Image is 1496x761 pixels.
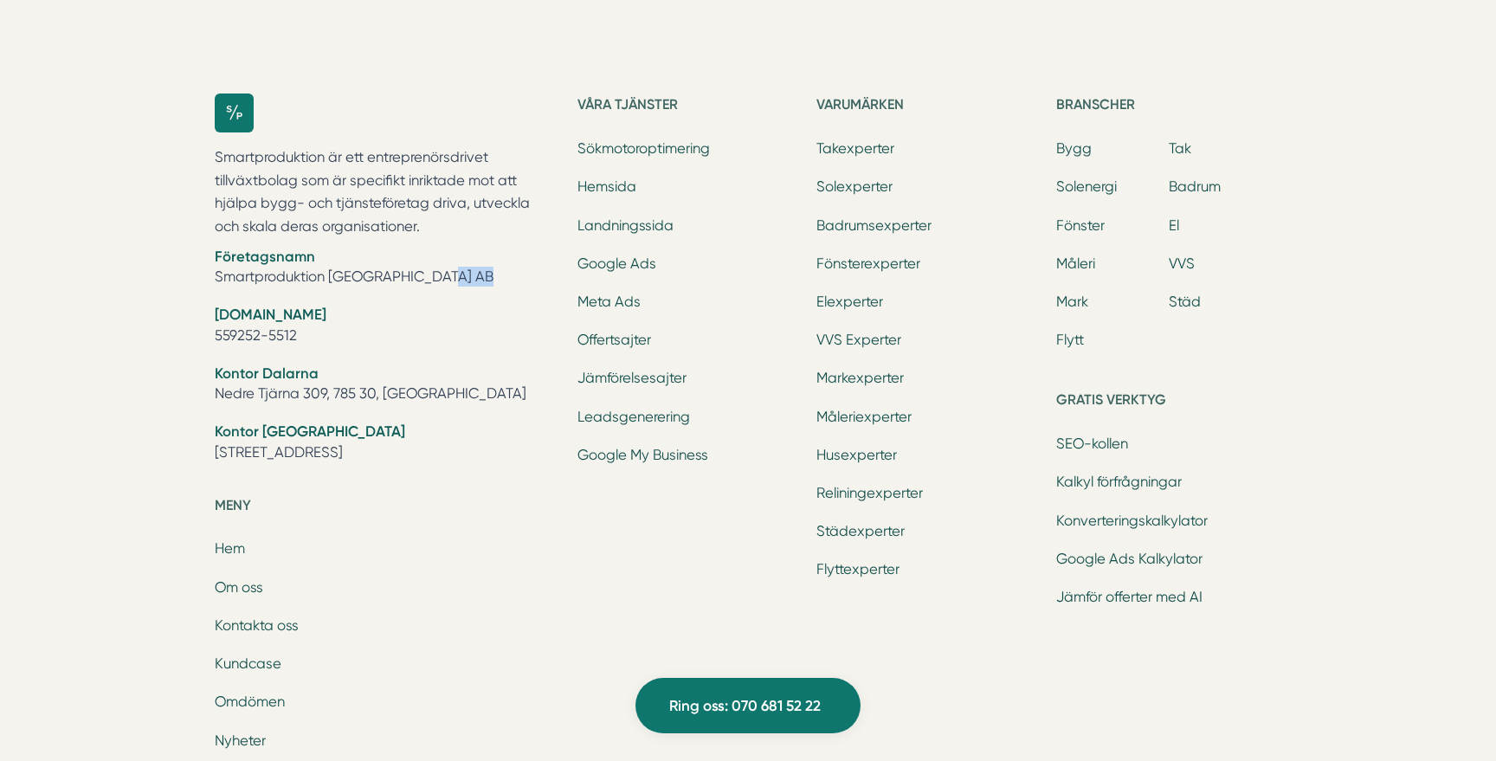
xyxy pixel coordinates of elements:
[215,655,281,672] a: Kundcase
[215,732,266,749] a: Nyheter
[577,409,690,425] a: Leadsgenerering
[215,579,263,596] a: Om oss
[215,422,405,440] strong: Kontor [GEOGRAPHIC_DATA]
[577,178,636,195] a: Hemsida
[1056,332,1084,348] a: Flytt
[1169,140,1191,157] a: Tak
[635,678,861,733] a: Ring oss: 070 681 52 22
[816,94,1041,121] h5: Varumärken
[816,332,901,348] a: VVS Experter
[816,178,893,195] a: Solexperter
[1169,255,1195,272] a: VVS
[816,523,905,539] a: Städexperter
[577,217,674,234] a: Landningssida
[816,293,883,310] a: Elexperter
[215,247,557,291] li: Smartproduktion [GEOGRAPHIC_DATA] AB
[1056,140,1092,157] a: Bygg
[215,422,557,466] li: [STREET_ADDRESS]
[577,370,687,386] a: Jämförelsesajter
[1169,217,1179,234] a: El
[1056,217,1105,234] a: Fönster
[215,617,299,634] a: Kontakta oss
[215,306,326,323] strong: [DOMAIN_NAME]
[816,485,923,501] a: Reliningexperter
[816,409,912,425] a: Måleriexperter
[1056,293,1088,310] a: Mark
[577,332,651,348] a: Offertsajter
[1056,513,1208,529] a: Konverteringskalkylator
[816,370,904,386] a: Markexperter
[1056,178,1117,195] a: Solenergi
[816,447,897,463] a: Husexperter
[1056,551,1203,567] a: Google Ads Kalkylator
[577,447,708,463] a: Google My Business
[215,540,245,557] a: Hem
[215,364,319,382] strong: Kontor Dalarna
[816,561,900,577] a: Flyttexperter
[816,140,894,157] a: Takexperter
[816,217,932,234] a: Badrumsexperter
[215,146,557,238] p: Smartproduktion är ett entreprenörsdrivet tillväxtbolag som är specifikt inriktade mot att hjälpa...
[215,305,557,349] li: 559252-5512
[1056,589,1203,605] a: Jämför offerter med AI
[215,693,285,710] a: Omdömen
[1056,255,1095,272] a: Måleri
[215,364,557,408] li: Nedre Tjärna 309, 785 30, [GEOGRAPHIC_DATA]
[1056,435,1128,452] a: SEO-kollen
[215,248,315,265] strong: Företagsnamn
[669,694,821,718] span: Ring oss: 070 681 52 22
[1056,474,1182,490] a: Kalkyl förfrågningar
[577,255,656,272] a: Google Ads
[577,293,641,310] a: Meta Ads
[577,140,710,157] a: Sökmotoroptimering
[1056,94,1281,121] h5: Branscher
[215,494,557,522] h5: Meny
[1056,389,1281,416] h5: Gratis verktyg
[577,94,803,121] h5: Våra tjänster
[1169,293,1201,310] a: Städ
[816,255,920,272] a: Fönsterexperter
[1169,178,1221,195] a: Badrum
